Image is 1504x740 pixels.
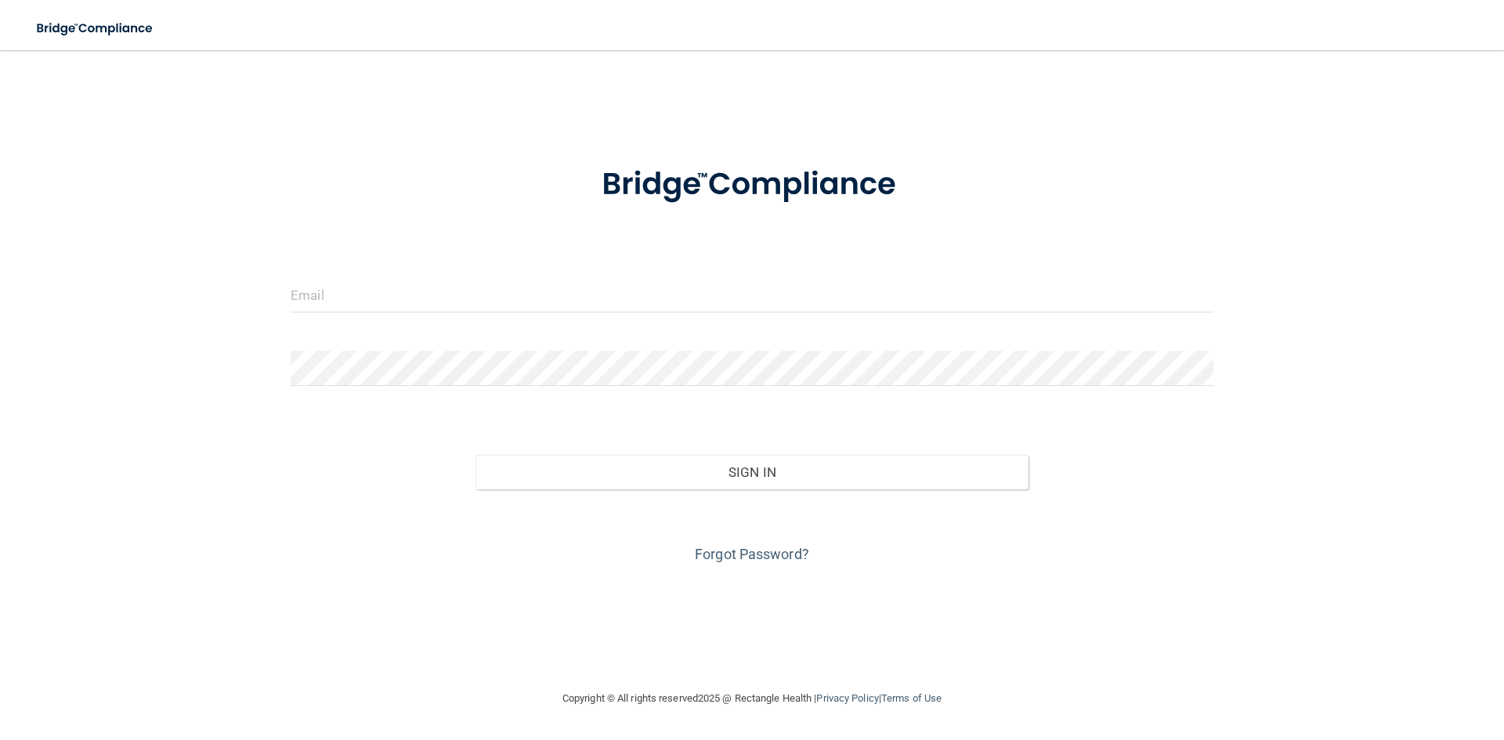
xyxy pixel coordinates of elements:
[695,546,809,562] a: Forgot Password?
[475,455,1029,489] button: Sign In
[816,692,878,704] a: Privacy Policy
[291,277,1213,312] input: Email
[569,144,935,226] img: bridge_compliance_login_screen.278c3ca4.svg
[466,673,1038,724] div: Copyright © All rights reserved 2025 @ Rectangle Health | |
[23,13,168,45] img: bridge_compliance_login_screen.278c3ca4.svg
[881,692,942,704] a: Terms of Use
